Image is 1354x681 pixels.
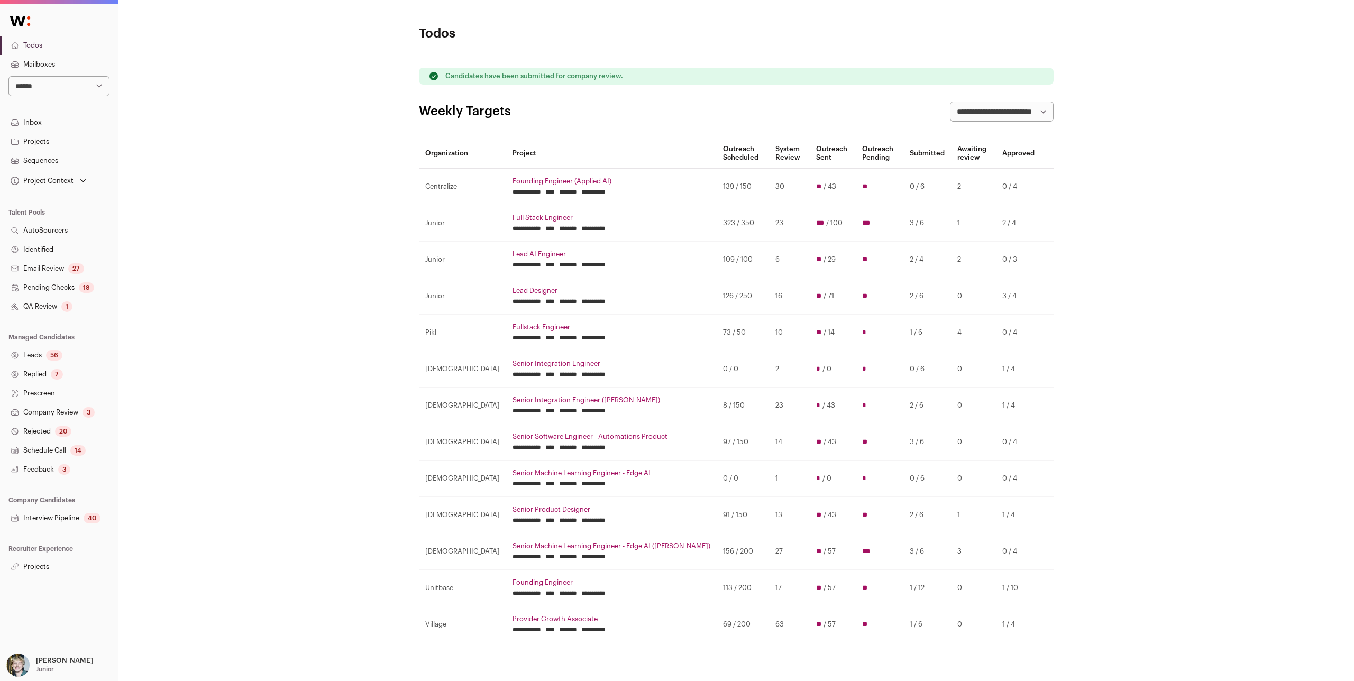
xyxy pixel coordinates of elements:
[824,292,834,300] span: / 71
[996,139,1041,169] th: Approved
[951,388,996,424] td: 0
[903,570,951,606] td: 1 / 12
[996,205,1041,242] td: 2 / 4
[824,584,836,592] span: / 57
[419,205,506,242] td: Junior
[996,424,1041,461] td: 0 / 4
[419,315,506,351] td: Pikl
[513,432,710,441] a: Senior Software Engineer - Automations Product
[513,469,710,477] a: Senior Machine Learning Engineer - Edge AI
[951,205,996,242] td: 1
[824,547,836,556] span: / 57
[951,242,996,278] td: 2
[769,315,810,351] td: 10
[903,606,951,643] td: 1 / 6
[717,205,769,242] td: 323 / 350
[951,424,996,461] td: 0
[717,351,769,388] td: 0 / 0
[419,533,506,570] td: [DEMOGRAPHIC_DATA]
[6,654,30,677] img: 6494470-medium_jpg
[769,570,810,606] td: 17
[769,533,810,570] td: 27
[513,505,710,514] a: Senior Product Designer
[824,328,835,337] span: / 14
[769,388,810,424] td: 23
[856,139,903,169] th: Outreach Pending
[61,301,72,312] div: 1
[951,606,996,643] td: 0
[996,461,1041,497] td: 0 / 4
[717,139,769,169] th: Outreach Scheduled
[419,103,511,120] h2: Weekly Targets
[717,533,769,570] td: 156 / 200
[903,315,951,351] td: 1 / 6
[506,139,717,169] th: Project
[513,542,710,550] a: Senior Machine Learning Engineer - Edge AI ([PERSON_NAME])
[769,205,810,242] td: 23
[4,654,95,677] button: Open dropdown
[717,242,769,278] td: 109 / 100
[903,205,951,242] td: 3 / 6
[769,139,810,169] th: System Review
[51,369,63,380] div: 7
[8,177,74,185] div: Project Context
[903,139,951,169] th: Submitted
[951,497,996,533] td: 1
[8,173,88,188] button: Open dropdown
[4,11,36,32] img: Wellfound
[419,606,506,643] td: Village
[903,461,951,497] td: 0 / 6
[769,242,810,278] td: 6
[419,351,506,388] td: [DEMOGRAPHIC_DATA]
[68,263,84,274] div: 27
[769,278,810,315] td: 16
[717,497,769,533] td: 91 / 150
[996,315,1041,351] td: 0 / 4
[513,396,710,404] a: Senior Integration Engineer ([PERSON_NAME])
[822,474,831,483] span: / 0
[717,388,769,424] td: 8 / 150
[903,497,951,533] td: 2 / 6
[55,426,71,437] div: 20
[951,169,996,205] td: 2
[513,250,710,259] a: Lead AI Engineer
[822,401,835,410] span: / 43
[58,464,70,475] div: 3
[419,461,506,497] td: [DEMOGRAPHIC_DATA]
[513,578,710,587] a: Founding Engineer
[903,169,951,205] td: 0 / 6
[419,497,506,533] td: [DEMOGRAPHIC_DATA]
[513,323,710,332] a: Fullstack Engineer
[951,533,996,570] td: 3
[824,511,836,519] span: / 43
[513,615,710,623] a: Provider Growth Associate
[996,606,1041,643] td: 1 / 4
[769,351,810,388] td: 2
[717,606,769,643] td: 69 / 200
[769,606,810,643] td: 63
[824,620,836,629] span: / 57
[769,497,810,533] td: 13
[717,315,769,351] td: 73 / 50
[419,242,506,278] td: Junior
[903,242,951,278] td: 2 / 4
[717,424,769,461] td: 97 / 150
[824,438,836,446] span: / 43
[419,424,506,461] td: [DEMOGRAPHIC_DATA]
[513,360,710,368] a: Senior Integration Engineer
[717,461,769,497] td: 0 / 0
[996,533,1041,570] td: 0 / 4
[769,169,810,205] td: 30
[83,407,95,418] div: 3
[996,570,1041,606] td: 1 / 10
[419,25,630,42] h1: Todos
[419,169,506,205] td: Centralize
[996,278,1041,315] td: 3 / 4
[419,570,506,606] td: Unitbase
[419,139,506,169] th: Organization
[951,570,996,606] td: 0
[903,351,951,388] td: 0 / 6
[996,388,1041,424] td: 1 / 4
[826,219,843,227] span: / 100
[951,139,996,169] th: Awaiting review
